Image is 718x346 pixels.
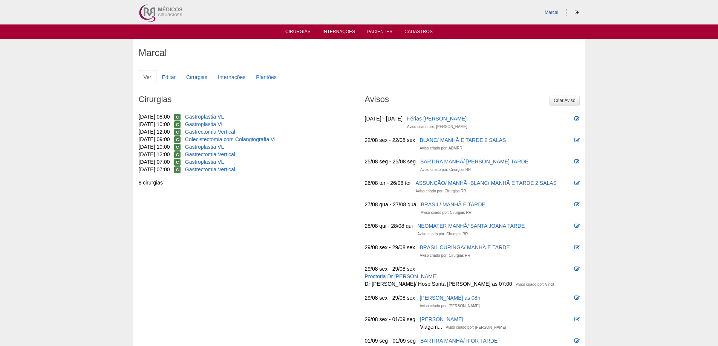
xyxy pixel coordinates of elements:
span: Confirmada [174,144,181,151]
i: Editar [574,159,580,164]
span: Confirmada [174,129,181,136]
a: Editar [157,70,181,84]
span: [DATE] 12:00 [139,129,170,135]
a: Gastroplastia VL [185,144,224,150]
div: Aviso criado por: Cirurgias RR [415,187,466,195]
a: BRASIL CURINGA/ MANHÃ E TARDE [419,244,510,250]
div: 29/08 sex - 29/08 sex [365,294,415,302]
div: 8 cirurgias [139,179,354,186]
div: Aviso criado por: ADMRR [419,145,462,152]
a: Plantões [251,70,281,84]
div: Aviso criado por: [PERSON_NAME] [419,302,479,310]
div: 26/08 ter - 26/08 ter [365,179,411,187]
span: [DATE] 09:00 [139,136,170,142]
i: Editar [574,180,580,186]
span: Confirmada [174,151,181,158]
a: BRASIL/ MANHÃ E TARDE [421,201,485,207]
i: Editar [574,338,580,343]
i: Editar [574,266,580,271]
div: Aviso criado por: Cirurgias RR [420,166,471,174]
h2: Avisos [365,92,580,109]
a: NEOMATER MANHÃ/ SANTA JOANA TARDE [417,223,525,229]
a: Gastrectomia Vertical [185,129,235,135]
div: Aviso criado por: Cirurgias RR [417,230,468,238]
a: BLANC/ MANHÃ E TARDE 2 SALAS [419,137,506,143]
div: 27/08 qua - 27/08 qua [365,201,416,208]
div: Aviso criado por: Cirurgias RR [419,252,470,259]
div: 28/08 qui - 28/08 qui [365,222,413,230]
div: [DATE] - [DATE] [365,115,403,122]
div: 25/08 seg - 25/08 seg [365,158,416,165]
div: Dr [PERSON_NAME]/ Hosp Santa [PERSON_NAME] as 07:00 [365,280,512,288]
i: Editar [574,245,580,250]
h1: Marcal [139,48,580,58]
a: Proctoria Dr [PERSON_NAME] [365,273,438,279]
a: Gastroplastia VL [185,121,224,127]
i: Editar [574,137,580,143]
a: Internações [323,29,355,37]
span: Confirmada [174,166,181,173]
a: Cadastros [404,29,433,37]
a: Ver [139,70,156,84]
div: Aviso criado por: Cirurgias RR [421,209,472,216]
span: Confirmada [174,114,181,120]
a: Cirurgias [181,70,212,84]
a: ASSUNÇÃO/ MANHÃ -BLANC/ MANHÃ E TARDE 2 SALAS [415,180,556,186]
span: [DATE] 07:00 [139,159,170,165]
a: Pacientes [367,29,392,37]
i: Editar [574,295,580,300]
div: 29/08 sex - 29/08 sex [365,244,415,251]
a: BARTIRA MANHÃ/ IFOR TARDE [420,338,498,344]
span: Confirmada [174,121,181,128]
i: Editar [574,317,580,322]
i: Sair [575,10,579,15]
div: 29/08 sex - 01/09 seg [365,316,416,323]
div: Aviso criado por: [PERSON_NAME] [446,324,506,331]
i: Editar [574,116,580,121]
a: Gastroplastia VL [185,114,224,120]
span: [DATE] 07:00 [139,166,170,172]
div: 29/08 sex - 29/08 sex [365,265,415,273]
a: Internações [213,70,250,84]
span: [DATE] 10:00 [139,121,170,127]
div: Viagem... [420,323,442,331]
span: [DATE] 10:00 [139,144,170,150]
i: Editar [574,202,580,207]
div: Aviso criado por: [PERSON_NAME] [407,123,467,131]
a: Gastrectomia Vertical [185,166,235,172]
span: Confirmada [174,136,181,143]
span: [DATE] 08:00 [139,114,170,120]
a: Colecistectomia com Colangiografia VL [185,136,277,142]
a: [PERSON_NAME] as 08h [419,295,480,301]
a: Gastrectomia Vertical [185,151,235,157]
a: [PERSON_NAME] [420,316,463,322]
span: Confirmada [174,159,181,166]
span: [DATE] 12:00 [139,151,170,157]
a: Gastroplastia VL [185,159,224,165]
div: 22/08 sex - 22/08 sex [365,136,415,144]
div: 01/09 seg - 01/09 seg [365,337,416,344]
div: Aviso criado por: Vincit [516,281,554,288]
h2: Cirurgias [139,92,354,109]
a: Criar Aviso [550,96,579,105]
a: Cirurgias [285,29,311,37]
a: Férias [PERSON_NAME] [407,116,467,122]
i: Editar [574,223,580,229]
a: BARTIRA MANHÃ/ [PERSON_NAME] TARDE [420,159,528,165]
a: Marcal [545,10,558,15]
